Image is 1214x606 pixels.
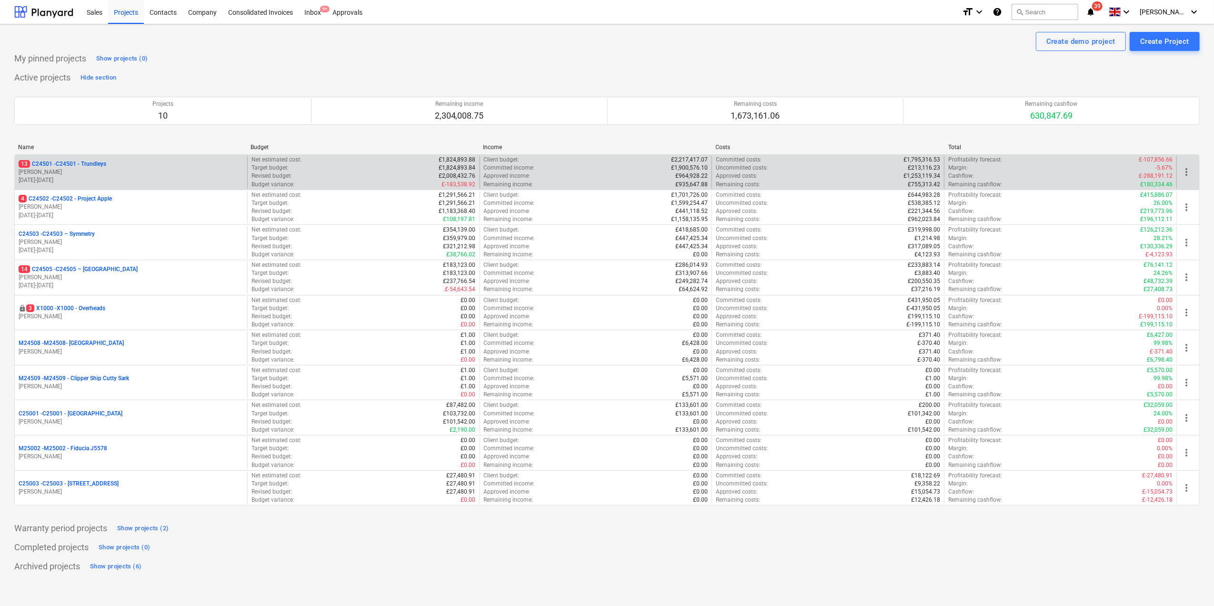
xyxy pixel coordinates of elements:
p: £447,425.34 [675,242,708,251]
p: Approved income : [484,172,531,180]
p: £1,701,726.00 [671,191,708,199]
span: 3 [26,304,34,312]
iframe: Chat Widget [1166,560,1214,606]
p: X1000 - X1000 - Overheads [26,304,105,313]
span: more_vert [1181,237,1192,248]
p: Profitability forecast : [948,366,1002,374]
p: £1.00 [461,348,476,356]
p: 24.26% [1154,269,1173,277]
div: M24509 -M24509 - Clipper Ship Cutty Sark[PERSON_NAME] [19,374,243,391]
p: Profitability forecast : [948,296,1002,304]
p: M25002 - M25002 - Fiducia J5578 [19,444,107,453]
p: £1,599,254.47 [671,199,708,207]
div: Show projects (0) [99,542,150,553]
p: Approved income : [484,277,531,285]
p: Margin : [948,199,968,207]
p: Margin : [948,234,968,242]
p: £0.00 [693,348,708,356]
p: [PERSON_NAME] [19,273,243,282]
p: Revised budget : [251,348,292,356]
p: Remaining income : [484,215,533,223]
p: Approved costs : [716,242,757,251]
span: more_vert [1181,482,1192,494]
p: Approved income : [484,207,531,215]
p: My pinned projects [14,53,86,64]
p: Remaining income : [484,251,533,259]
p: Committed income : [484,269,535,277]
p: £-288,191.12 [1139,172,1173,180]
p: 99.98% [1154,339,1173,347]
span: 13 [19,160,30,168]
p: Net estimated cost : [251,226,301,234]
p: Approved costs : [716,348,757,356]
p: £38,766.02 [447,251,476,259]
p: £200,550.35 [908,277,940,285]
p: £644,983.28 [908,191,940,199]
p: Approved costs : [716,313,757,321]
p: Target budget : [251,199,289,207]
div: Budget [251,144,475,151]
span: [PERSON_NAME] [1140,8,1187,16]
p: Remaining costs : [716,181,760,189]
p: £1.00 [461,331,476,339]
p: Approved costs : [716,172,757,180]
p: £1,183,368.40 [439,207,476,215]
p: Remaining costs : [716,285,760,293]
span: 39 [1092,1,1103,11]
p: £441,118.52 [675,207,708,215]
p: Budget variance : [251,321,294,329]
p: Committed costs : [716,191,762,199]
p: £286,014.93 [675,261,708,269]
p: £5,570.00 [1147,366,1173,374]
p: [PERSON_NAME] [19,238,243,246]
p: £1.00 [461,366,476,374]
p: £1,824,893.88 [439,156,476,164]
p: £3,883.40 [914,269,940,277]
p: M24508 - M24508- [GEOGRAPHIC_DATA] [19,339,124,347]
p: £183,123.00 [443,261,476,269]
p: £6,428.00 [682,339,708,347]
p: M24509 - M24509 - Clipper Ship Cutty Sark [19,374,129,383]
p: £180,334.46 [1140,181,1173,189]
p: Committed costs : [716,156,762,164]
div: Show projects (0) [96,53,148,64]
p: £219,773.96 [1140,207,1173,215]
div: 13C24501 -C24501 - Trundleys[PERSON_NAME][DATE]-[DATE] [19,160,243,184]
p: Committed income : [484,339,535,347]
p: [DATE] - [DATE] [19,212,243,220]
p: 10 [152,110,173,121]
p: Approved costs : [716,207,757,215]
p: Profitability forecast : [948,156,1002,164]
p: £354,139.00 [443,226,476,234]
p: Remaining income : [484,181,533,189]
p: Margin : [948,269,968,277]
p: £0.00 [461,313,476,321]
p: Active projects [14,72,70,83]
p: £108,197.81 [443,215,476,223]
p: Target budget : [251,269,289,277]
p: £-199,115.10 [906,321,940,329]
span: 4 [19,195,27,202]
p: £313,907.66 [675,269,708,277]
p: £964,928.22 [675,172,708,180]
p: Profitability forecast : [948,261,1002,269]
p: £237,766.54 [443,277,476,285]
p: £4,123.93 [914,251,940,259]
i: format_size [962,6,973,18]
p: Remaining income [435,100,484,108]
p: £1,824,893.84 [439,164,476,172]
p: £755,313.42 [908,181,940,189]
i: keyboard_arrow_down [973,6,985,18]
p: [PERSON_NAME] [19,383,243,391]
p: Net estimated cost : [251,296,301,304]
p: Net estimated cost : [251,261,301,269]
p: Net estimated cost : [251,331,301,339]
p: £0.00 [461,356,476,364]
p: £-4,123.93 [1145,251,1173,259]
button: Show projects (0) [96,540,152,555]
p: £126,212.36 [1140,226,1173,234]
p: Approved costs : [716,277,757,285]
p: £1.00 [461,374,476,383]
p: £359,979.00 [443,234,476,242]
button: Show projects (6) [88,559,144,574]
